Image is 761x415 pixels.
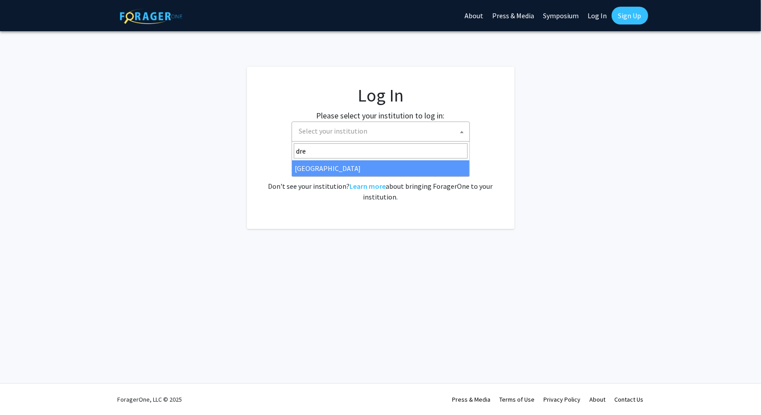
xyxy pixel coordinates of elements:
[265,159,497,202] div: No account? . Don't see your institution? about bringing ForagerOne to your institution.
[294,143,468,159] input: Search
[299,126,368,135] span: Select your institution
[612,7,648,24] a: Sign Up
[590,395,606,403] a: About
[292,160,469,176] li: [GEOGRAPHIC_DATA]
[296,122,469,140] span: Select your institution
[265,85,497,106] h1: Log In
[544,395,581,403] a: Privacy Policy
[120,8,182,24] img: ForagerOne Logo
[615,395,644,403] a: Contact Us
[500,395,535,403] a: Terms of Use
[118,384,182,415] div: ForagerOne, LLC © 2025
[317,110,445,122] label: Please select your institution to log in:
[7,375,38,408] iframe: Chat
[350,182,386,191] a: Learn more about bringing ForagerOne to your institution
[452,395,491,403] a: Press & Media
[292,122,470,142] span: Select your institution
